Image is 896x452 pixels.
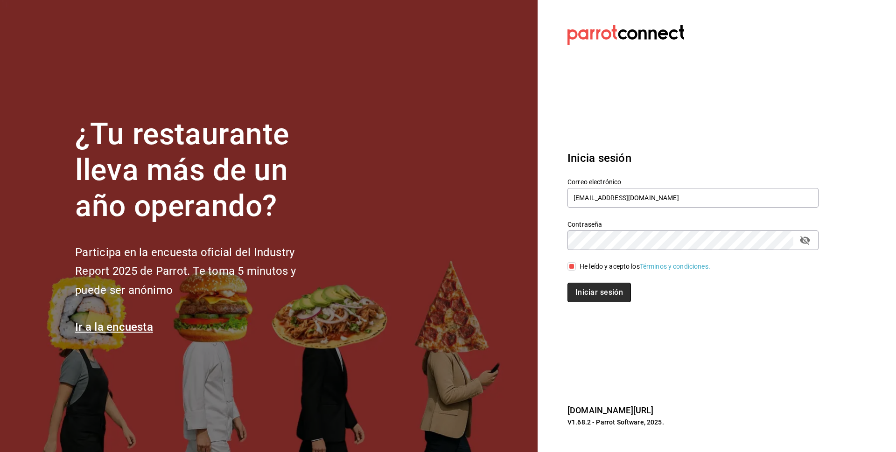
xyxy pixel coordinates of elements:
button: Iniciar sesión [567,283,631,302]
div: He leído y acepto los [580,262,710,271]
h1: ¿Tu restaurante lleva más de un año operando? [75,117,327,224]
label: Correo electrónico [567,179,819,185]
h3: Inicia sesión [567,150,819,167]
input: Ingresa tu correo electrónico [567,188,819,208]
label: Contraseña [567,221,819,228]
p: V1.68.2 - Parrot Software, 2025. [567,417,819,427]
button: passwordField [797,232,813,248]
a: Términos y condiciones. [640,263,710,270]
a: Ir a la encuesta [75,320,153,334]
a: [DOMAIN_NAME][URL] [567,405,653,415]
h2: Participa en la encuesta oficial del Industry Report 2025 de Parrot. Te toma 5 minutos y puede se... [75,243,327,300]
